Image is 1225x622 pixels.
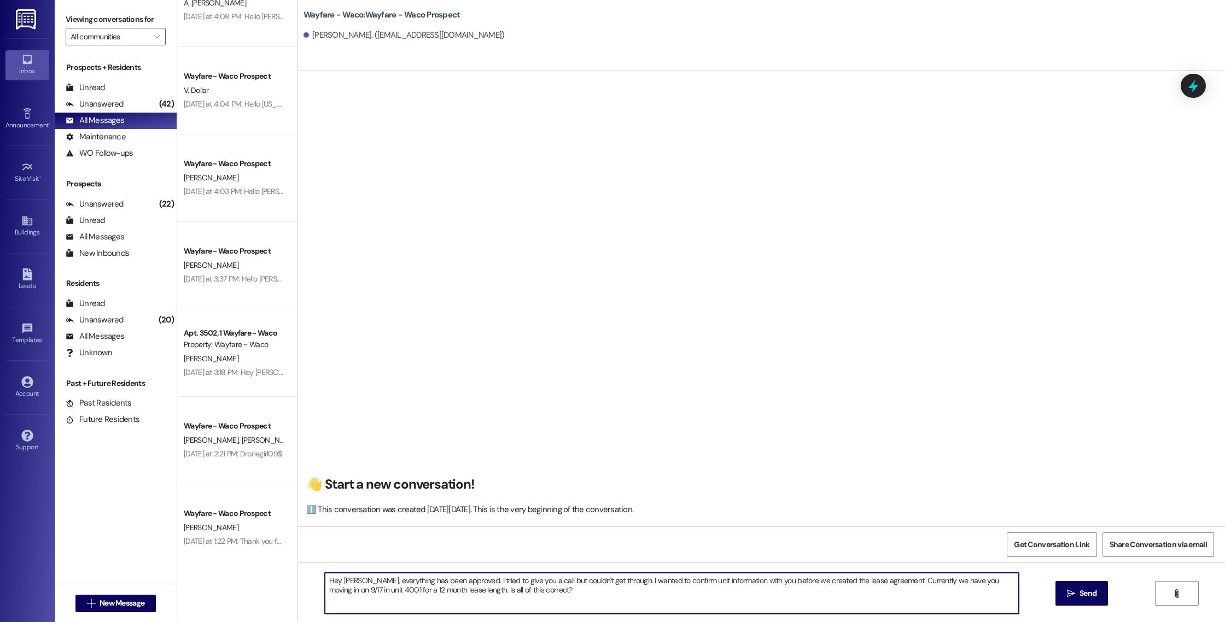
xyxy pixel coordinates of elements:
[1007,532,1096,557] button: Get Conversation Link
[5,426,49,456] a: Support
[5,158,49,187] a: Site Visit •
[5,265,49,295] a: Leads
[55,178,177,190] div: Prospects
[87,599,95,608] i: 
[66,11,166,28] label: Viewing conversations for
[156,312,177,328] div: (20)
[71,28,148,45] input: All communities
[184,158,285,169] div: Wayfare - Waco Prospect
[39,173,41,181] span: •
[55,378,177,389] div: Past + Future Residents
[154,32,160,41] i: 
[184,420,285,432] div: Wayfare - Waco Prospect
[66,98,124,110] div: Unanswered
[1067,589,1075,598] i: 
[5,50,49,80] a: Inbox
[1172,589,1181,598] i: 
[66,331,124,342] div: All Messages
[184,435,242,445] span: [PERSON_NAME]
[184,449,282,459] div: [DATE] at 2:21 PM: Dronegirl09$
[5,319,49,349] a: Templates •
[66,115,124,126] div: All Messages
[184,523,238,532] span: [PERSON_NAME]
[66,82,105,93] div: Unread
[66,298,105,309] div: Unread
[100,597,144,609] span: New Message
[66,198,124,210] div: Unanswered
[325,573,1019,614] textarea: Hey [PERSON_NAME], everything has been approved. I tried to give you a call but couldn't get thro...
[66,347,112,359] div: Unknown
[5,212,49,241] a: Buildings
[1014,539,1089,550] span: Get Conversation Link
[1080,588,1096,599] span: Send
[184,260,238,270] span: [PERSON_NAME]
[184,354,238,363] span: [PERSON_NAME]
[306,476,1211,493] h2: 👋 Start a new conversation!
[184,339,285,350] div: Property: Wayfare - Waco
[66,148,133,159] div: WO Follow-ups
[156,96,177,113] div: (42)
[66,248,129,259] div: New Inbounds
[184,85,209,95] span: V. Dollar
[66,231,124,243] div: All Messages
[1110,539,1207,550] span: Share Conversation via email
[42,335,44,342] span: •
[304,9,460,21] b: Wayfare - Waco: Wayfare - Waco Prospect
[184,508,285,519] div: Wayfare - Waco Prospect
[241,435,296,445] span: [PERSON_NAME]
[306,504,1211,515] div: ℹ️ This conversation was created [DATE][DATE]. This is the very beginning of the conversation.
[66,397,132,409] div: Past Residents
[184,186,1087,196] div: [DATE] at 4:03 PM: Hello [PERSON_NAME], I wanted to touch base with you and see if you were still...
[184,536,381,546] div: [DATE] at 1:22 PM: Thank you for the update! Have a great day!
[75,595,156,612] button: New Message
[55,62,177,73] div: Prospects + Residents
[304,30,505,41] div: [PERSON_NAME]. ([EMAIL_ADDRESS][DOMAIN_NAME])
[184,173,238,183] span: [PERSON_NAME]
[49,120,50,127] span: •
[55,278,177,289] div: Residents
[66,215,105,226] div: Unread
[184,245,285,257] div: Wayfare - Waco Prospect
[66,314,124,326] div: Unanswered
[184,71,285,82] div: Wayfare - Waco Prospect
[184,99,1069,109] div: [DATE] at 4:04 PM: Hello [US_STATE], I wanted to touch base with you and see if you were still in...
[184,327,285,339] div: Apt. 3502, 1 Wayfare - Waco
[156,196,177,213] div: (22)
[16,9,38,30] img: ResiDesk Logo
[1102,532,1214,557] button: Share Conversation via email
[66,131,126,143] div: Maintenance
[1055,581,1109,606] button: Send
[184,274,1084,284] div: [DATE] at 3:37 PM: Hello [PERSON_NAME], I wanted to touch base with you and see if you were still...
[66,414,139,425] div: Future Residents
[184,11,1087,21] div: [DATE] at 4:08 PM: Hello [PERSON_NAME], I wanted to touch base with you and see if you were still...
[5,373,49,402] a: Account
